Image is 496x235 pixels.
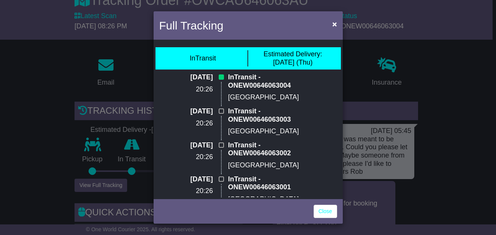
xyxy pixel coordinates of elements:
p: [GEOGRAPHIC_DATA] [228,93,316,102]
h4: Full Tracking [159,17,224,34]
p: InTransit - ONEW00646063001 [228,175,316,192]
div: [DATE] (Thu) [263,50,322,66]
p: [DATE] [180,141,213,150]
p: InTransit - ONEW00646063002 [228,141,316,158]
a: Close [314,205,337,218]
p: 20:26 [180,187,213,195]
span: × [332,20,337,28]
p: [DATE] [180,107,213,116]
p: 20:26 [180,85,213,94]
p: [GEOGRAPHIC_DATA] [228,127,316,136]
p: [GEOGRAPHIC_DATA] [228,195,316,204]
p: [GEOGRAPHIC_DATA] [228,161,316,170]
button: Close [328,16,341,32]
p: InTransit - ONEW00646063003 [228,107,316,124]
p: [DATE] [180,175,213,184]
p: 20:26 [180,153,213,161]
p: 20:26 [180,119,213,128]
p: [DATE] [180,73,213,82]
span: Estimated Delivery: [263,50,322,58]
div: InTransit [190,54,216,63]
p: InTransit - ONEW00646063004 [228,73,316,90]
